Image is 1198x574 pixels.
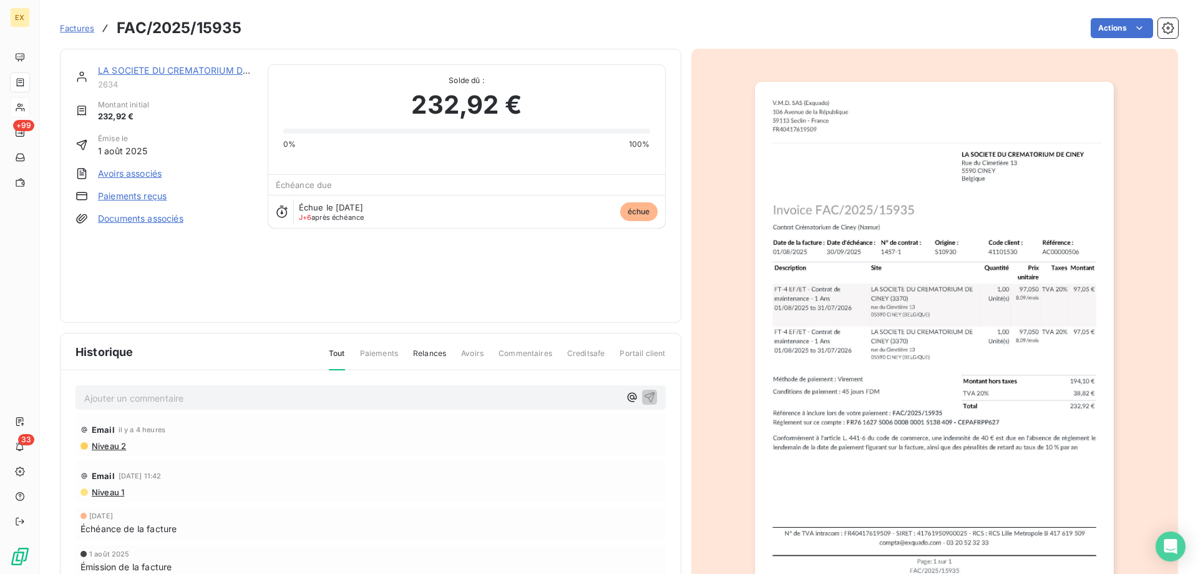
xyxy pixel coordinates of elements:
[89,512,113,520] span: [DATE]
[283,75,650,86] span: Solde dû :
[98,167,162,180] a: Avoirs associés
[10,547,30,567] img: Logo LeanPay
[461,348,484,369] span: Avoirs
[98,79,253,89] span: 2634
[92,471,115,481] span: Email
[620,202,658,221] span: échue
[92,425,115,435] span: Email
[620,348,665,369] span: Portail client
[299,214,364,221] span: après échéance
[1156,532,1186,562] div: Open Intercom Messenger
[89,550,130,558] span: 1 août 2025
[18,434,34,445] span: 33
[80,560,172,573] span: Émission de la facture
[60,22,94,34] a: Factures
[411,86,521,124] span: 232,92 €
[329,348,345,370] span: Tout
[90,441,126,451] span: Niveau 2
[98,99,149,111] span: Montant initial
[75,344,134,360] span: Historique
[98,65,278,76] a: LA SOCIETE DU CREMATORIUM DE CINEY
[80,522,177,535] span: Échéance de la facture
[13,120,34,131] span: +99
[567,348,605,369] span: Creditsafe
[276,180,333,190] span: Échéance due
[98,111,149,123] span: 232,92 €
[1091,18,1153,38] button: Actions
[98,190,167,202] a: Paiements reçus
[98,133,148,144] span: Émise le
[60,23,94,33] span: Factures
[629,139,650,150] span: 100%
[360,348,398,369] span: Paiements
[98,212,183,225] a: Documents associés
[117,17,241,39] h3: FAC/2025/15935
[413,348,446,369] span: Relances
[10,7,30,27] div: EX
[283,139,296,150] span: 0%
[299,202,363,212] span: Échue le [DATE]
[299,213,311,222] span: J+6
[90,487,124,497] span: Niveau 1
[499,348,552,369] span: Commentaires
[98,144,148,157] span: 1 août 2025
[119,426,165,433] span: il y a 4 heures
[119,472,162,480] span: [DATE] 11:42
